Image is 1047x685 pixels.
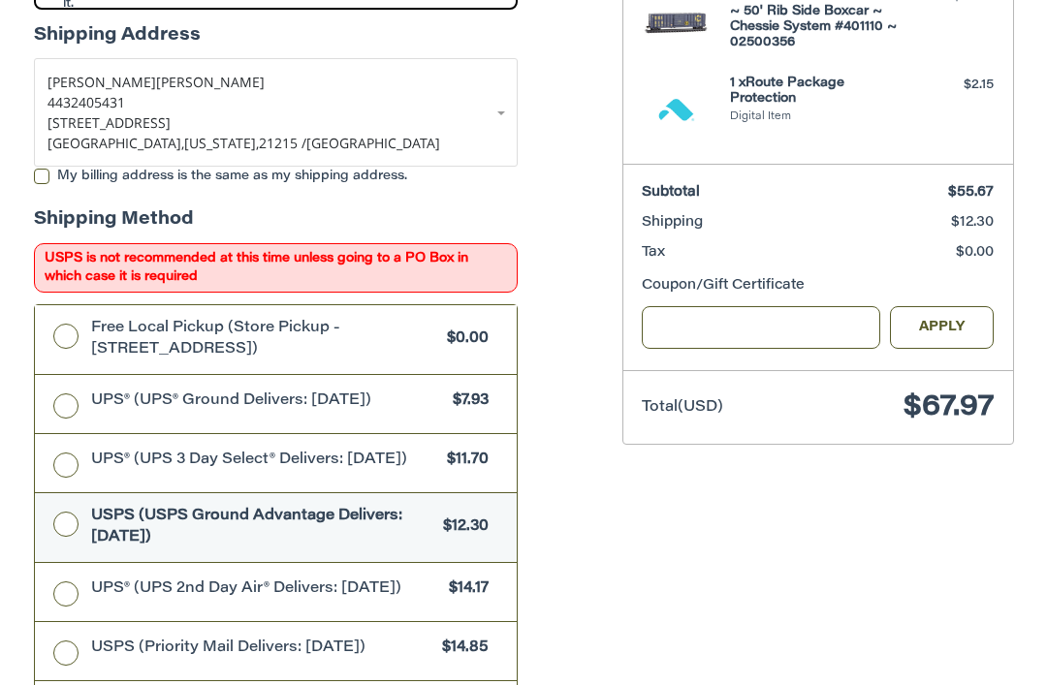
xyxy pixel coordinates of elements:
span: Shipping [642,216,703,230]
label: My billing address is the same as my shipping address. [34,169,518,184]
span: USPS (USPS Ground Advantage Delivers: [DATE]) [91,506,433,549]
span: Free Local Pickup (Store Pickup - [STREET_ADDRESS]) [91,318,437,361]
span: $0.00 [956,246,994,260]
legend: Shipping Method [34,207,194,243]
span: UPS® (UPS 2nd Day Air® Delivers: [DATE]) [91,578,439,601]
span: $0.00 [437,328,489,351]
span: UPS® (UPS® Ground Delivers: [DATE]) [91,390,443,413]
span: $67.97 [904,393,994,422]
span: USPS (Priority Mail Delivers: [DATE]) [91,638,432,660]
h4: 1 x Route Package Protection [730,76,902,108]
span: $7.93 [443,390,489,413]
li: Digital Item [730,109,902,126]
button: Apply [890,306,995,350]
span: $14.17 [439,578,489,601]
span: 21215 / [259,134,306,152]
span: [GEOGRAPHIC_DATA] [306,134,440,152]
span: [PERSON_NAME] [156,73,265,91]
span: [GEOGRAPHIC_DATA], [48,134,184,152]
span: $12.30 [951,216,994,230]
div: Coupon/Gift Certificate [642,276,994,296]
span: [US_STATE], [184,134,259,152]
legend: Shipping Address [34,23,201,59]
a: Enter or select a different address [34,58,518,167]
div: $2.15 [905,76,994,95]
span: Subtotal [642,186,700,200]
span: [PERSON_NAME] [48,73,156,91]
span: $14.85 [432,638,489,660]
span: UPS® (UPS 3 Day Select® Delivers: [DATE]) [91,450,437,472]
span: $55.67 [948,186,994,200]
span: USPS is not recommended at this time unless going to a PO Box in which case it is required [34,243,518,293]
input: Gift Certificate or Coupon Code [642,306,880,350]
span: Total (USD) [642,400,723,415]
span: [STREET_ADDRESS] [48,113,171,132]
span: Tax [642,246,665,260]
span: 4432405431 [48,93,125,111]
span: $11.70 [437,450,489,472]
span: $12.30 [433,516,489,539]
